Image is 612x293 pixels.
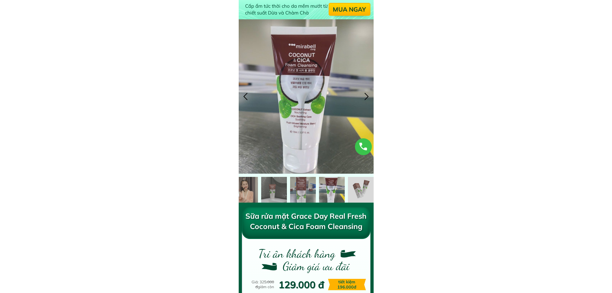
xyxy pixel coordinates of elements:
h2: Giảm giá ưu đãi [283,257,369,276]
h1: tiết kiệm 196.000đ [331,279,363,289]
h1: Giá: 325 giảm còn [243,280,274,289]
h1: Cấp ẩm tức thời cho da mềm mướt từ chiết suất Dừa và Chàm Chà [245,3,329,16]
h3: Sữa rửa mặt Grace Day Real Fresh Coconut & Cica Foam Cleansing [244,211,368,232]
h2: Tri ân khách hàng [243,244,335,263]
span: .000 đ [255,279,274,289]
h1: MUA NGAY [329,4,369,15]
